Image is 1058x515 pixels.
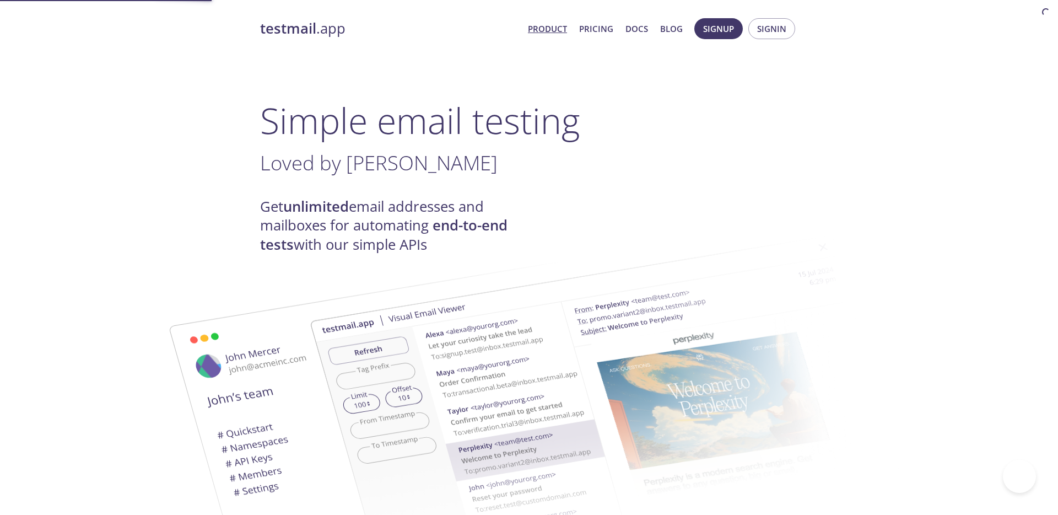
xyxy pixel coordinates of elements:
h4: Get email addresses and mailboxes for automating with our simple APIs [260,197,529,254]
a: Pricing [579,22,613,36]
button: Signup [694,18,743,39]
span: Signin [757,22,786,36]
button: Signin [748,18,795,39]
strong: unlimited [283,197,349,216]
a: Product [528,22,567,36]
strong: testmail [260,19,316,38]
iframe: Help Scout Beacon - Open [1003,460,1036,493]
span: Loved by [PERSON_NAME] [260,149,498,176]
a: Docs [625,22,648,36]
span: Signup [703,22,734,36]
a: Blog [660,22,683,36]
h1: Simple email testing [260,99,798,142]
a: testmail.app [260,19,519,38]
strong: end-to-end tests [260,216,508,254]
